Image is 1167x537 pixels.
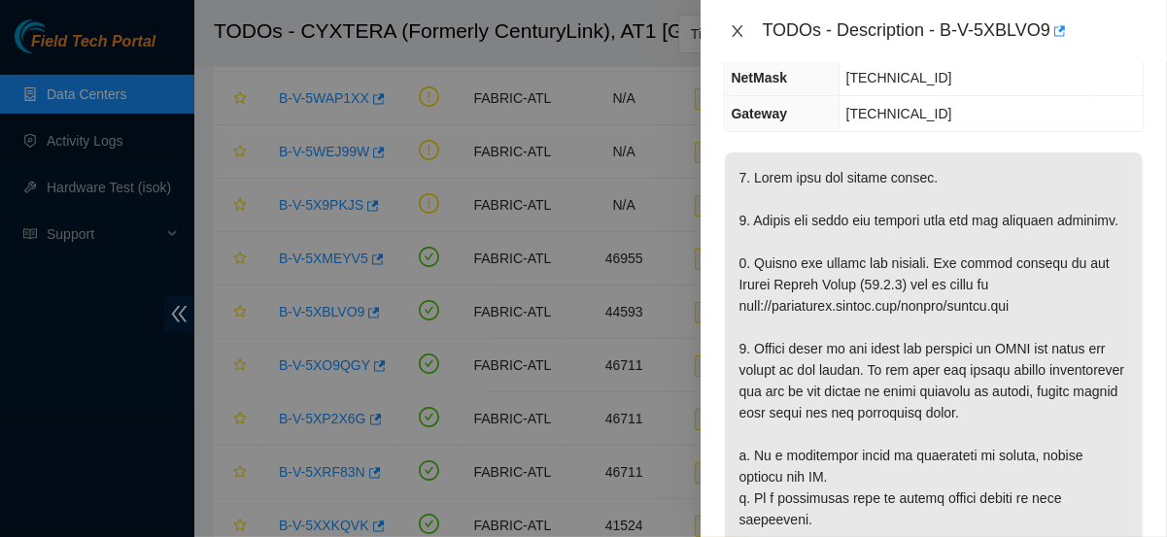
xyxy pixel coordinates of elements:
span: close [730,23,745,39]
span: [TECHNICAL_ID] [846,70,952,85]
span: Gateway [732,106,788,121]
button: Close [724,22,751,41]
span: [TECHNICAL_ID] [846,106,952,121]
div: TODOs - Description - B-V-5XBLVO9 [763,16,1144,47]
span: NetMask [732,70,788,85]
